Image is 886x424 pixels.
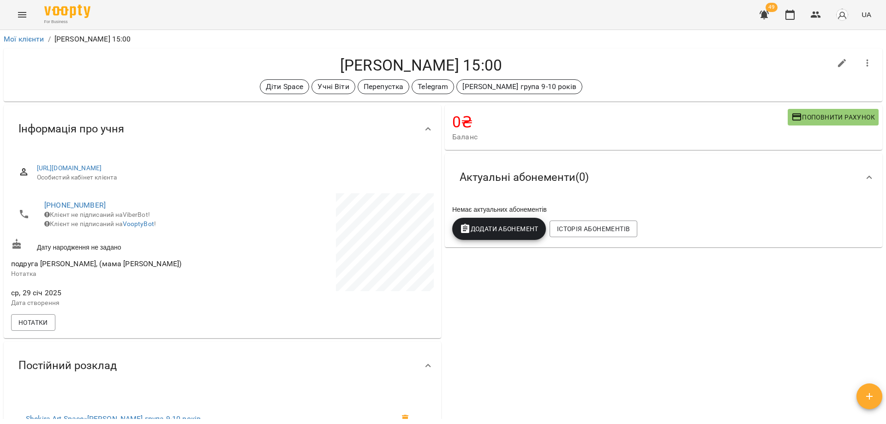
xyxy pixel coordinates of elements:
p: Перепустка [364,81,403,92]
span: UA [862,10,871,19]
span: Клієнт не підписаний на ! [44,220,156,227]
p: Дата створення [11,299,221,308]
div: Інформація про учня [4,105,441,153]
button: Додати Абонемент [452,218,546,240]
button: Поповнити рахунок [788,109,879,125]
img: Voopty Logo [44,5,90,18]
span: Особистий кабінет клієнта [37,173,426,182]
span: Поповнити рахунок [791,112,875,123]
a: [URL][DOMAIN_NAME] [37,164,102,172]
a: VooptyBot [123,220,154,227]
button: Menu [11,4,33,26]
div: Постійний розклад [4,342,441,389]
div: [PERSON_NAME] група 9-10 років [456,79,582,94]
p: Діти Space [266,81,303,92]
p: [PERSON_NAME] 15:00 [54,34,131,45]
div: Перепустка [358,79,409,94]
button: Нотатки [11,314,55,331]
img: avatar_s.png [836,8,849,21]
span: Баланс [452,131,788,143]
span: подруга [PERSON_NAME], (мама [PERSON_NAME]) [11,259,181,268]
div: Діти Space [260,79,309,94]
p: Учні Віти [317,81,349,92]
span: Нотатки [18,317,48,328]
div: Учні Віти [311,79,355,94]
span: Додати Абонемент [460,223,539,234]
p: Нотатка [11,269,221,279]
a: Мої клієнти [4,35,44,43]
span: Історія абонементів [557,223,630,234]
h4: 0 ₴ [452,113,788,131]
span: ср, 29 січ 2025 [11,287,221,299]
span: Постійний розклад [18,358,117,373]
div: Немає актуальних абонементів [450,203,877,216]
div: Дату народження не задано [9,237,222,254]
button: UA [858,6,875,23]
span: Актуальні абонементи ( 0 ) [460,170,589,185]
div: Актуальні абонементи(0) [445,154,882,201]
span: 49 [766,3,778,12]
a: [PHONE_NUMBER] [44,201,106,209]
nav: breadcrumb [4,34,882,45]
button: Історія абонементів [550,221,637,237]
a: Shekira Art Space»[PERSON_NAME] група 9-10 років [26,414,201,423]
span: Інформація про учня [18,122,124,136]
h4: [PERSON_NAME] 15:00 [11,56,831,75]
div: Telegram [412,79,454,94]
p: Telegram [418,81,448,92]
p: [PERSON_NAME] група 9-10 років [462,81,576,92]
span: Клієнт не підписаний на ViberBot! [44,211,150,218]
span: For Business [44,19,90,25]
li: / [48,34,51,45]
